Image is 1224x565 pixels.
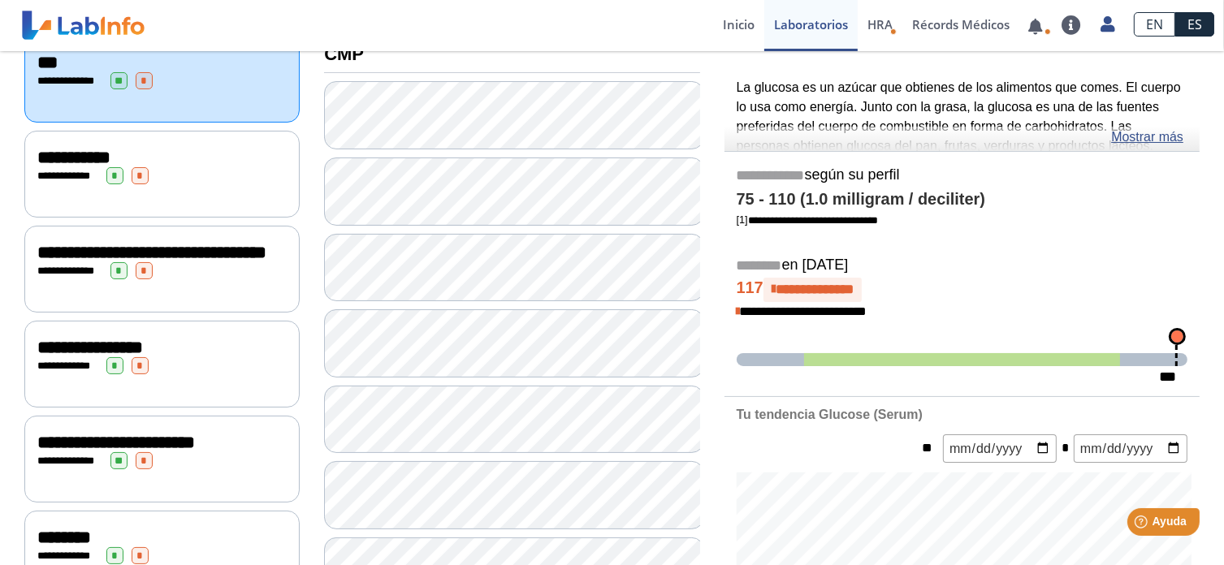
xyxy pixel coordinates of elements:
[737,278,1187,302] h4: 117
[943,434,1057,463] input: mm/dd/yyyy
[737,257,1187,275] h5: en [DATE]
[1074,434,1187,463] input: mm/dd/yyyy
[1134,12,1175,37] a: EN
[1111,127,1183,147] a: Mostrar más
[737,166,1187,185] h5: según su perfil
[737,78,1187,213] p: La glucosa es un azúcar que obtienes de los alimentos que comes. El cuerpo lo usa como energía. J...
[737,408,923,421] b: Tu tendencia Glucose (Serum)
[1079,502,1206,547] iframe: Help widget launcher
[1175,12,1214,37] a: ES
[324,44,364,64] b: CMP
[737,213,878,226] a: [1]
[737,190,1187,209] h4: 75 - 110 (1.0 milligram / deciliter)
[867,16,893,32] span: HRA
